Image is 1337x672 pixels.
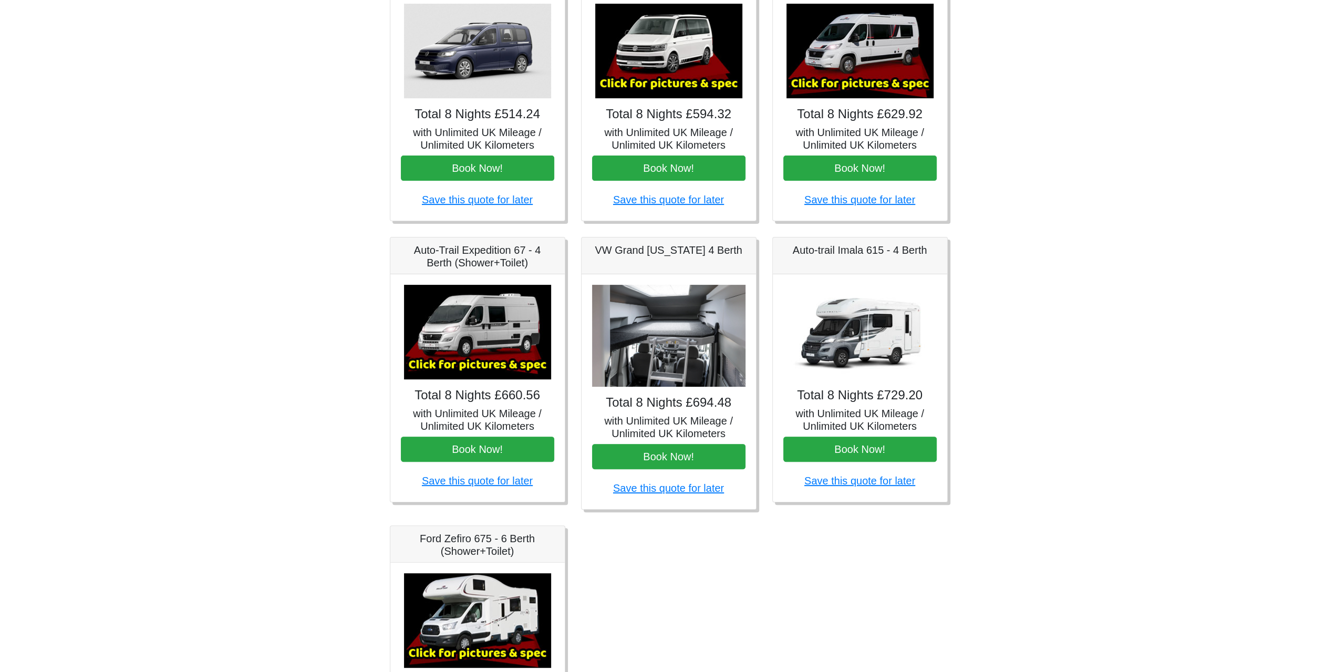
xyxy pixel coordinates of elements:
[804,194,915,205] a: Save this quote for later
[783,388,937,403] h4: Total 8 Nights £729.20
[401,126,554,151] h5: with Unlimited UK Mileage / Unlimited UK Kilometers
[404,4,551,98] img: VW Caddy California Maxi
[401,407,554,432] h5: with Unlimited UK Mileage / Unlimited UK Kilometers
[595,4,742,98] img: VW California Ocean T6.1 (Auto, Awning)
[422,194,533,205] a: Save this quote for later
[786,4,934,98] img: Auto-Trail Expedition 66 - 2 Berth (Shower+Toilet)
[613,482,724,494] a: Save this quote for later
[613,194,724,205] a: Save this quote for later
[592,126,745,151] h5: with Unlimited UK Mileage / Unlimited UK Kilometers
[401,388,554,403] h4: Total 8 Nights £660.56
[804,475,915,487] a: Save this quote for later
[783,437,937,462] button: Book Now!
[592,285,745,387] img: VW Grand California 4 Berth
[401,532,554,557] h5: Ford Zefiro 675 - 6 Berth (Shower+Toilet)
[592,107,745,122] h4: Total 8 Nights £594.32
[592,444,745,469] button: Book Now!
[422,475,533,487] a: Save this quote for later
[592,244,745,256] h5: VW Grand [US_STATE] 4 Berth
[783,126,937,151] h5: with Unlimited UK Mileage / Unlimited UK Kilometers
[592,156,745,181] button: Book Now!
[401,107,554,122] h4: Total 8 Nights £514.24
[401,437,554,462] button: Book Now!
[401,244,554,269] h5: Auto-Trail Expedition 67 - 4 Berth (Shower+Toilet)
[404,573,551,668] img: Ford Zefiro 675 - 6 Berth (Shower+Toilet)
[783,156,937,181] button: Book Now!
[404,285,551,379] img: Auto-Trail Expedition 67 - 4 Berth (Shower+Toilet)
[783,107,937,122] h4: Total 8 Nights £629.92
[592,395,745,410] h4: Total 8 Nights £694.48
[783,407,937,432] h5: with Unlimited UK Mileage / Unlimited UK Kilometers
[401,156,554,181] button: Book Now!
[592,415,745,440] h5: with Unlimited UK Mileage / Unlimited UK Kilometers
[786,285,934,379] img: Auto-trail Imala 615 - 4 Berth
[783,244,937,256] h5: Auto-trail Imala 615 - 4 Berth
